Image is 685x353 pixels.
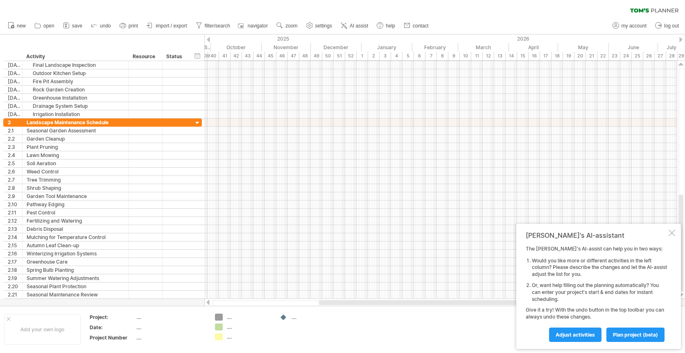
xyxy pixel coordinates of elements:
[231,52,242,60] div: 42
[27,61,124,69] div: Final Landscape Inspection
[8,209,22,216] div: 2.11
[391,52,402,60] div: 4
[664,23,679,29] span: log out
[529,52,540,60] div: 16
[8,69,22,77] div: [DATE]
[8,282,22,290] div: 2.20
[609,52,620,60] div: 23
[471,52,483,60] div: 11
[227,323,271,330] div: ....
[506,52,517,60] div: 14
[27,233,124,241] div: Mulching for Temperature Control
[8,233,22,241] div: 2.14
[8,241,22,249] div: 2.15
[556,332,595,338] span: Adjust activities
[622,23,647,29] span: my account
[460,52,471,60] div: 10
[27,176,124,184] div: Tree Trimming
[27,266,124,274] div: Spring Bulb Planting
[27,241,124,249] div: Autumn Leaf Clean-up
[8,225,22,233] div: 2.13
[643,52,655,60] div: 26
[8,110,22,118] div: [DATE]
[8,143,22,151] div: 2.3
[413,23,429,29] span: contact
[248,23,268,29] span: navigator
[90,334,135,341] div: Project Number
[437,52,448,60] div: 8
[311,43,362,52] div: December 2025
[8,217,22,225] div: 2.12
[27,94,124,102] div: Greenhouse Installation
[136,314,205,321] div: ....
[8,151,22,159] div: 2.4
[27,274,124,282] div: Summer Watering Adjustments
[17,23,26,29] span: new
[299,52,311,60] div: 48
[322,52,334,60] div: 50
[666,52,678,60] div: 28
[136,324,205,331] div: ....
[205,23,230,29] span: filter/search
[8,86,22,93] div: [DATE]
[620,52,632,60] div: 24
[509,43,558,52] div: April 2026
[90,314,135,321] div: Project:
[8,176,22,184] div: 2.7
[304,20,335,31] a: settings
[8,159,22,167] div: 2.5
[242,52,253,60] div: 43
[532,282,667,303] li: Or, want help filling out the planning automatically? You can enter your project's start & end da...
[237,20,270,31] a: navigator
[27,118,124,126] div: Landscape Maintenance Schedule
[61,20,85,31] a: save
[27,102,124,110] div: Drainage System Setup
[211,43,262,52] div: October 2025
[448,52,460,60] div: 9
[8,94,22,102] div: [DATE]
[345,52,357,60] div: 52
[27,168,124,175] div: Weed Control
[8,77,22,85] div: [DATE]
[526,231,667,239] div: [PERSON_NAME]'s AI-assistant
[27,151,124,159] div: Lawn Mowing
[227,314,271,321] div: ....
[8,274,22,282] div: 2.19
[27,135,124,143] div: Garden Cleanup
[334,52,345,60] div: 51
[27,200,124,208] div: Pathway Edging
[27,291,124,298] div: Seasonal Maintenance Review
[265,52,276,60] div: 45
[402,20,431,31] a: contact
[90,324,135,331] div: Date:
[89,20,113,31] a: undo
[339,20,371,31] a: AI assist
[208,52,219,60] div: 40
[494,52,506,60] div: 13
[412,43,458,52] div: February 2026
[276,52,288,60] div: 46
[574,52,586,60] div: 20
[166,52,184,61] div: Status
[357,52,368,60] div: 1
[655,52,666,60] div: 27
[27,282,124,290] div: Seasonal Plant Protection
[118,20,140,31] a: print
[4,314,81,345] div: Add your own logo
[136,334,205,341] div: ....
[27,86,124,93] div: Rock Garden Creation
[380,52,391,60] div: 3
[517,52,529,60] div: 15
[552,52,563,60] div: 18
[27,184,124,192] div: Shrub Shaping
[8,200,22,208] div: 2.10
[8,127,22,134] div: 2.1
[8,250,22,257] div: 2.16
[129,23,138,29] span: print
[532,257,667,278] li: Would you like more or different activities in the left column? Please describe the changes and l...
[8,184,22,192] div: 2.8
[27,258,124,266] div: Greenhouse Care
[8,266,22,274] div: 2.18
[285,23,297,29] span: zoom
[27,217,124,225] div: Fertilizing and Watering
